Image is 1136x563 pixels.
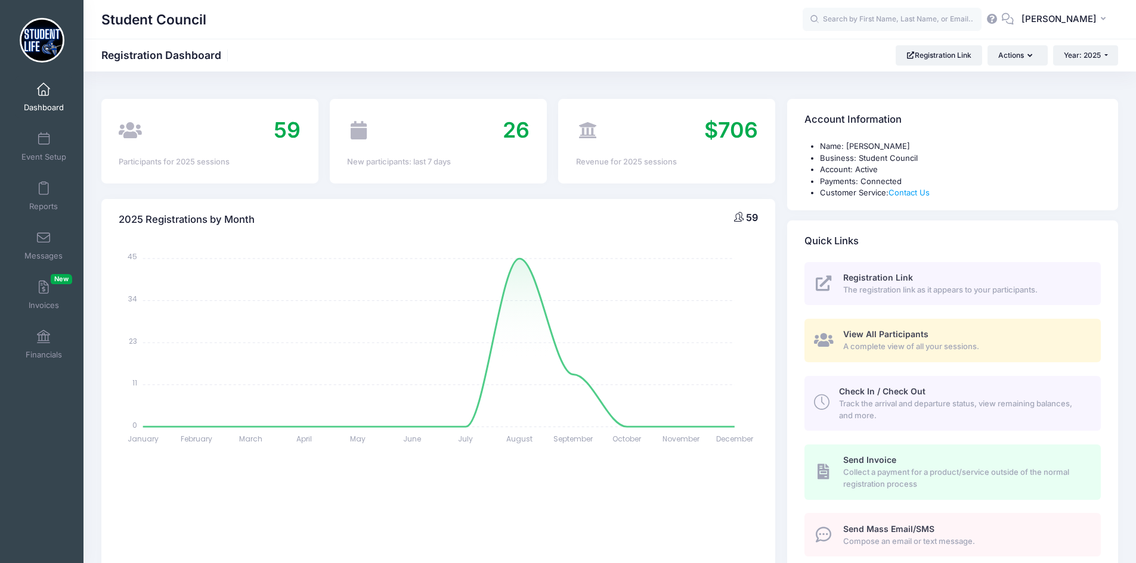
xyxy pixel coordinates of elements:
span: Compose an email or text message. [843,536,1087,548]
h4: Quick Links [804,224,859,258]
li: Customer Service: [820,187,1101,199]
tspan: December [716,434,754,444]
h4: Account Information [804,103,902,137]
tspan: 23 [129,335,137,346]
tspan: June [403,434,421,444]
tspan: September [553,434,593,444]
span: $706 [704,117,758,143]
li: Payments: Connected [820,176,1101,188]
span: 59 [746,211,758,223]
tspan: April [297,434,312,444]
h1: Student Council [101,6,206,33]
span: View All Participants [843,329,928,339]
a: Messages [16,225,72,266]
span: 26 [503,117,530,143]
tspan: November [663,434,700,444]
a: Event Setup [16,126,72,167]
span: The registration link as it appears to your participants. [843,284,1087,296]
span: [PERSON_NAME] [1022,13,1097,26]
a: Check In / Check Out Track the arrival and departure status, view remaining balances, and more. [804,376,1101,431]
tspan: 0 [132,419,137,430]
span: Event Setup [21,152,66,162]
tspan: October [613,434,642,444]
span: Send Mass Email/SMS [843,524,934,534]
li: Name: [PERSON_NAME] [820,141,1101,153]
tspan: 11 [132,378,137,388]
span: 59 [274,117,301,143]
div: Revenue for 2025 sessions [576,156,758,168]
span: A complete view of all your sessions. [843,341,1087,353]
h4: 2025 Registrations by Month [119,203,255,237]
div: New participants: last 7 days [347,156,529,168]
span: Track the arrival and departure status, view remaining balances, and more. [839,398,1087,421]
button: Actions [988,45,1047,66]
a: Contact Us [889,188,930,197]
a: Registration Link The registration link as it appears to your participants. [804,262,1101,306]
span: Invoices [29,300,59,310]
span: Dashboard [24,102,64,113]
span: Collect a payment for a product/service outside of the normal registration process [843,466,1087,490]
img: Student Council [20,18,64,63]
li: Account: Active [820,164,1101,176]
tspan: July [459,434,473,444]
a: Financials [16,324,72,365]
tspan: 34 [128,294,137,304]
a: InvoicesNew [16,274,72,316]
a: Dashboard [16,76,72,118]
li: Business: Student Council [820,153,1101,164]
tspan: 45 [128,251,137,262]
tspan: August [506,434,533,444]
span: Financials [26,350,62,360]
span: Messages [24,251,63,261]
tspan: March [239,434,262,444]
h1: Registration Dashboard [101,49,231,61]
a: Send Mass Email/SMS Compose an email or text message. [804,513,1101,556]
span: Year: 2025 [1064,51,1101,60]
span: Send Invoice [843,455,896,465]
input: Search by First Name, Last Name, or Email... [803,8,982,32]
span: Reports [29,201,58,211]
a: Send Invoice Collect a payment for a product/service outside of the normal registration process [804,444,1101,499]
span: New [51,274,72,284]
a: View All Participants A complete view of all your sessions. [804,319,1101,362]
a: Reports [16,175,72,217]
a: Registration Link [896,45,982,66]
tspan: May [351,434,366,444]
button: Year: 2025 [1053,45,1118,66]
span: Registration Link [843,272,913,282]
tspan: February [181,434,213,444]
button: [PERSON_NAME] [1014,6,1118,33]
tspan: January [128,434,159,444]
div: Participants for 2025 sessions [119,156,301,168]
span: Check In / Check Out [839,386,925,396]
